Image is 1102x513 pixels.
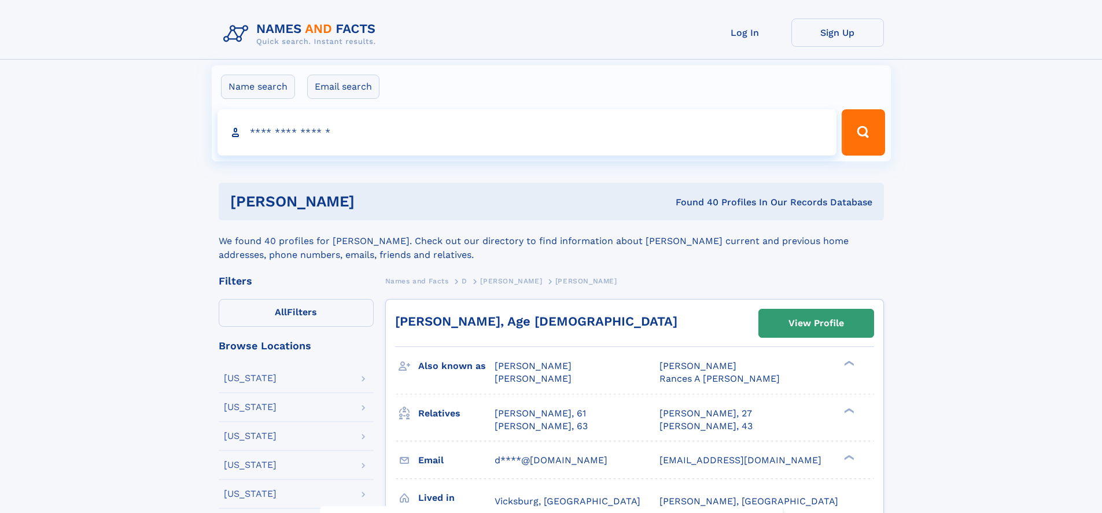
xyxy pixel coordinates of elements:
a: [PERSON_NAME], 61 [495,407,586,420]
img: Logo Names and Facts [219,19,385,50]
span: [PERSON_NAME] [659,360,736,371]
a: [PERSON_NAME] [480,274,542,288]
div: We found 40 profiles for [PERSON_NAME]. Check out our directory to find information about [PERSON... [219,220,884,262]
span: [PERSON_NAME], [GEOGRAPHIC_DATA] [659,496,838,507]
div: ❯ [841,407,855,414]
div: [US_STATE] [224,460,277,470]
a: Names and Facts [385,274,449,288]
h3: Also known as [418,356,495,376]
label: Email search [307,75,379,99]
span: Vicksburg, [GEOGRAPHIC_DATA] [495,496,640,507]
span: [PERSON_NAME] [495,360,572,371]
span: All [275,307,287,318]
span: Rances A [PERSON_NAME] [659,373,780,384]
span: [PERSON_NAME] [555,277,617,285]
div: Browse Locations [219,341,374,351]
div: [US_STATE] [224,403,277,412]
div: [US_STATE] [224,374,277,383]
div: ❯ [841,453,855,461]
a: [PERSON_NAME], 27 [659,407,752,420]
a: D [462,274,467,288]
h3: Relatives [418,404,495,423]
span: D [462,277,467,285]
div: View Profile [788,310,844,337]
label: Name search [221,75,295,99]
button: Search Button [842,109,884,156]
div: Filters [219,276,374,286]
a: View Profile [759,309,874,337]
a: [PERSON_NAME], 63 [495,420,588,433]
label: Filters [219,299,374,327]
h3: Email [418,451,495,470]
span: [PERSON_NAME] [480,277,542,285]
div: [US_STATE] [224,489,277,499]
div: Found 40 Profiles In Our Records Database [515,196,872,209]
input: search input [218,109,837,156]
h3: Lived in [418,488,495,508]
span: [EMAIL_ADDRESS][DOMAIN_NAME] [659,455,821,466]
a: [PERSON_NAME], 43 [659,420,753,433]
a: [PERSON_NAME], Age [DEMOGRAPHIC_DATA] [395,314,677,329]
a: Sign Up [791,19,884,47]
span: [PERSON_NAME] [495,373,572,384]
div: [US_STATE] [224,431,277,441]
a: Log In [699,19,791,47]
div: ❯ [841,360,855,367]
h1: [PERSON_NAME] [230,194,515,209]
